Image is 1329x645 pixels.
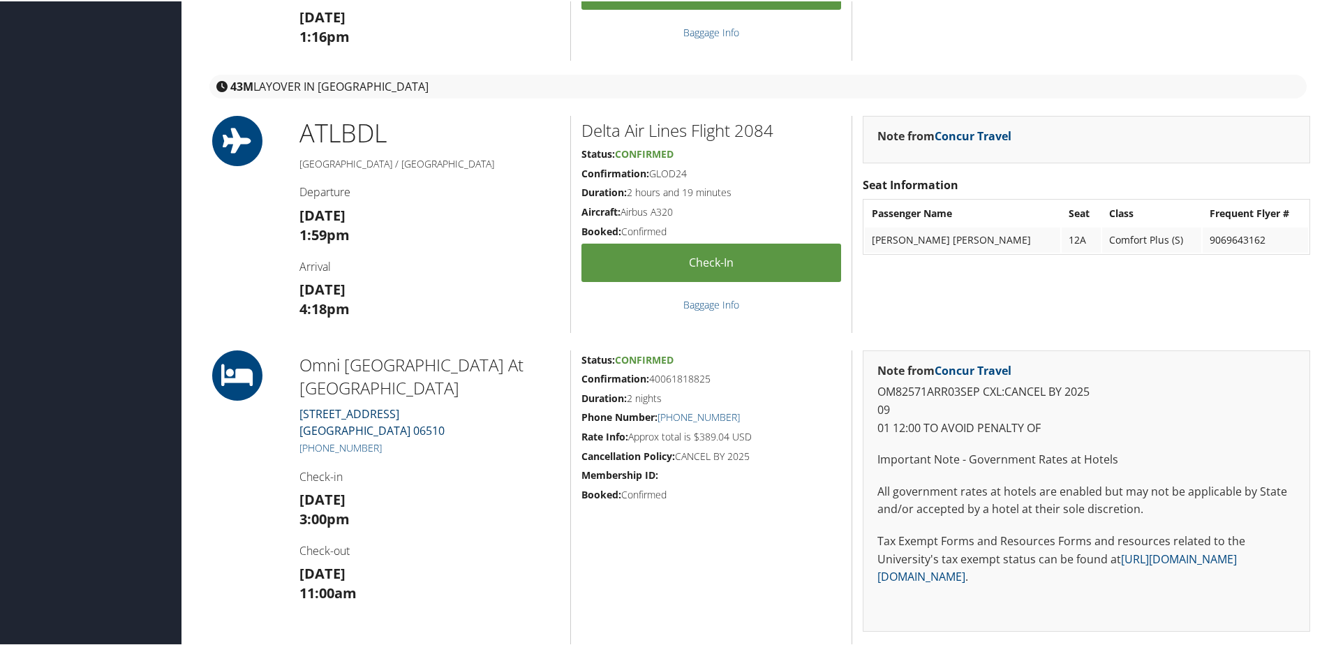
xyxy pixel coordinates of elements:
h5: 2 nights [581,390,841,404]
strong: Booked: [581,487,621,500]
h1: ATL BDL [299,114,560,149]
strong: Cancellation Policy: [581,448,675,461]
strong: Aircraft: [581,204,621,217]
a: [STREET_ADDRESS][GEOGRAPHIC_DATA] 06510 [299,405,445,437]
td: Comfort Plus (S) [1102,226,1201,251]
strong: Confirmation: [581,165,649,179]
strong: [DATE] [299,279,346,297]
td: 9069643162 [1203,226,1308,251]
h5: 40061818825 [581,371,841,385]
th: Seat [1062,200,1101,225]
a: Concur Travel [935,362,1011,377]
strong: Rate Info: [581,429,628,442]
strong: Booked: [581,223,621,237]
strong: Status: [581,146,615,159]
h4: Check-out [299,542,560,557]
strong: 3:00pm [299,508,350,527]
strong: [DATE] [299,563,346,581]
a: [PHONE_NUMBER] [299,440,382,453]
strong: Note from [877,362,1011,377]
a: Baggage Info [683,24,739,38]
h5: GLOD24 [581,165,841,179]
th: Frequent Flyer # [1203,200,1308,225]
strong: Note from [877,127,1011,142]
strong: 4:18pm [299,298,350,317]
h5: [GEOGRAPHIC_DATA] / [GEOGRAPHIC_DATA] [299,156,560,170]
a: Concur Travel [935,127,1011,142]
h5: Confirmed [581,487,841,501]
h4: Departure [299,183,560,198]
strong: Duration: [581,184,627,198]
h2: Delta Air Lines Flight 2084 [581,117,841,141]
strong: 43M [230,77,253,93]
h5: Confirmed [581,223,841,237]
strong: Status: [581,352,615,365]
strong: Duration: [581,390,627,403]
h4: Check-in [299,468,560,483]
h5: 2 hours and 19 minutes [581,184,841,198]
span: Confirmed [615,146,674,159]
p: OM82571ARR03SEP CXL:CANCEL BY 2025 09 01 12:00 TO AVOID PENALTY OF [877,382,1295,436]
strong: [DATE] [299,205,346,223]
strong: Seat Information [863,176,958,191]
strong: [DATE] [299,489,346,507]
h5: Airbus A320 [581,204,841,218]
strong: 11:00am [299,582,357,601]
div: layover in [GEOGRAPHIC_DATA] [209,73,1307,97]
strong: [DATE] [299,6,346,25]
h5: Approx total is $389.04 USD [581,429,841,443]
td: 12A [1062,226,1101,251]
a: [PHONE_NUMBER] [658,409,740,422]
strong: Membership ID: [581,467,658,480]
h2: Omni [GEOGRAPHIC_DATA] At [GEOGRAPHIC_DATA] [299,352,560,399]
th: Class [1102,200,1201,225]
p: Tax Exempt Forms and Resources Forms and resources related to the University's tax exempt status ... [877,531,1295,585]
th: Passenger Name [865,200,1060,225]
a: Baggage Info [683,297,739,310]
strong: 1:59pm [299,224,350,243]
span: Confirmed [615,352,674,365]
strong: Phone Number: [581,409,658,422]
a: Check-in [581,242,841,281]
p: Important Note - Government Rates at Hotels [877,450,1295,468]
h4: Arrival [299,258,560,273]
h5: CANCEL BY 2025 [581,448,841,462]
p: All government rates at hotels are enabled but may not be applicable by State and/or accepted by ... [877,482,1295,517]
td: [PERSON_NAME] [PERSON_NAME] [865,226,1060,251]
strong: 1:16pm [299,26,350,45]
strong: Confirmation: [581,371,649,384]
